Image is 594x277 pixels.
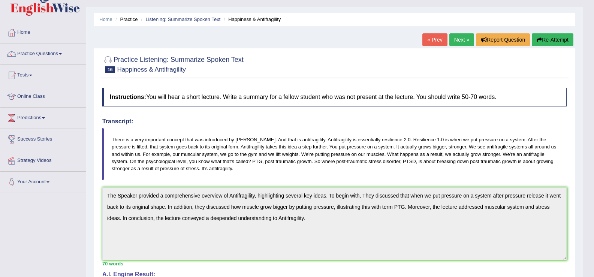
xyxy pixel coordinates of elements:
li: Practice [114,16,138,23]
a: Next » [449,33,474,46]
li: Happiness & Antifragility [222,16,281,23]
span: 16 [105,66,115,73]
h4: Transcript: [102,118,567,125]
a: Home [99,16,112,22]
b: Instructions: [110,94,146,100]
a: Predictions [0,108,86,126]
a: Home [0,22,86,41]
a: « Prev [422,33,447,46]
h4: You will hear a short lecture. Write a summary for a fellow student who was not present at the le... [102,88,567,106]
a: Listening: Summarize Spoken Text [145,16,220,22]
button: Re-Attempt [532,33,573,46]
a: Tests [0,65,86,84]
a: Success Stories [0,129,86,148]
h2: Practice Listening: Summarize Spoken Text [102,54,244,73]
a: Practice Questions [0,43,86,62]
small: Happiness & Antifragility [117,66,186,73]
blockquote: There is a very important concept that was introduced by [PERSON_NAME]. And that is antifragility... [102,128,567,180]
div: 70 words [102,260,567,267]
a: Online Class [0,86,86,105]
a: Your Account [0,172,86,190]
button: Report Question [476,33,530,46]
a: Strategy Videos [0,150,86,169]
